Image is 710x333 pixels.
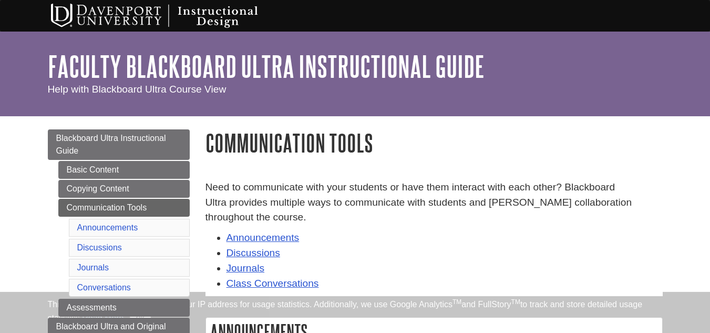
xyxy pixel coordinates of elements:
[227,278,319,289] a: Class Conversations
[205,129,663,156] h1: Communication Tools
[43,3,295,29] img: Davenport University Instructional Design
[58,161,190,179] a: Basic Content
[205,180,663,225] p: Need to communicate with your students or have them interact with each other? Blackboard Ultra pr...
[48,129,190,160] a: Blackboard Ultra Instructional Guide
[58,199,190,217] a: Communication Tools
[77,283,131,292] a: Conversations
[48,84,227,95] span: Help with Blackboard Ultra Course View
[58,299,190,317] a: Assessments
[48,50,485,83] a: Faculty Blackboard Ultra Instructional Guide
[58,180,190,198] a: Copying Content
[227,232,300,243] a: Announcements
[227,263,265,274] a: Journals
[77,243,122,252] a: Discussions
[77,263,109,272] a: Journals
[77,223,138,232] a: Announcements
[227,247,280,258] a: Discussions
[56,134,166,155] span: Blackboard Ultra Instructional Guide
